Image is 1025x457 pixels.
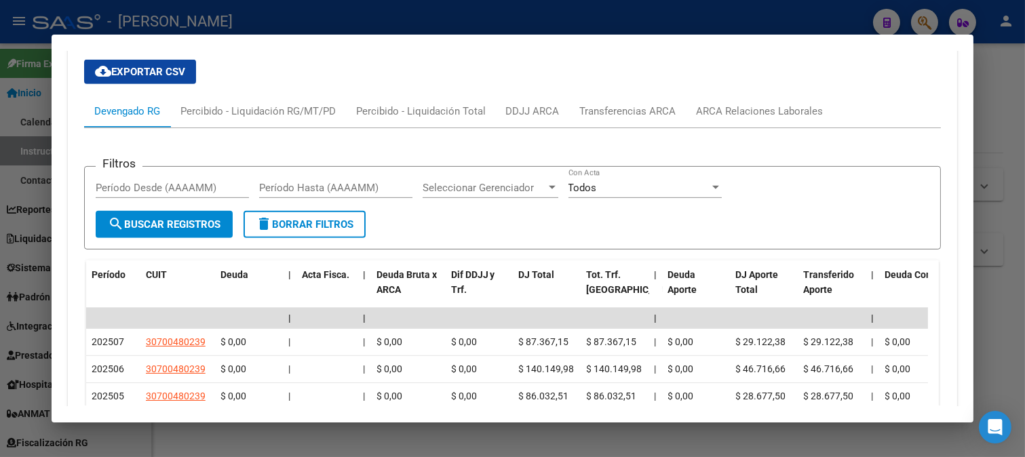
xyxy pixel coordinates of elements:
span: $ 0,00 [885,363,911,374]
span: $ 0,00 [220,363,246,374]
span: $ 86.032,51 [519,391,569,401]
span: 202506 [92,363,124,374]
datatable-header-cell: | [866,260,880,320]
datatable-header-cell: | [357,260,371,320]
span: | [655,363,657,374]
span: Buscar Registros [108,218,220,231]
span: | [363,363,365,374]
datatable-header-cell: Deuda [215,260,283,320]
span: $ 29.122,38 [804,336,854,347]
datatable-header-cell: Período [86,260,140,320]
div: Percibido - Liquidación RG/MT/PD [180,104,336,119]
span: Todos [568,182,597,194]
div: Devengado RG [94,104,160,119]
datatable-header-cell: Deuda Contr. [880,260,948,320]
mat-icon: search [108,216,124,232]
span: $ 0,00 [668,336,694,347]
datatable-header-cell: | [283,260,296,320]
span: $ 0,00 [451,336,477,347]
span: | [288,313,291,323]
span: $ 28.677,50 [736,391,786,401]
div: Percibido - Liquidación Total [356,104,486,119]
button: Borrar Filtros [244,211,366,238]
datatable-header-cell: DJ Aporte Total [731,260,798,320]
span: | [363,336,365,347]
span: DJ Total [519,269,555,280]
button: Buscar Registros [96,211,233,238]
span: Acta Fisca. [302,269,349,280]
span: | [655,269,657,280]
datatable-header-cell: Dif DDJJ y Trf. [446,260,514,320]
span: | [288,336,290,347]
span: 30700480239 [146,391,206,401]
span: Deuda Bruta x ARCA [376,269,437,296]
span: $ 46.716,66 [804,363,854,374]
span: | [872,313,874,323]
span: $ 0,00 [885,391,911,401]
span: $ 0,00 [668,363,694,374]
span: $ 29.122,38 [736,336,786,347]
span: | [363,391,365,401]
span: 202505 [92,391,124,401]
datatable-header-cell: Deuda Aporte [663,260,731,320]
span: Transferido Aporte [804,269,855,296]
span: Seleccionar Gerenciador [423,182,546,194]
span: | [872,391,874,401]
div: Transferencias ARCA [580,104,676,119]
span: $ 0,00 [220,336,246,347]
span: DJ Aporte Total [736,269,779,296]
span: CUIT [146,269,167,280]
span: $ 0,00 [668,391,694,401]
span: 30700480239 [146,336,206,347]
div: ARCA Relaciones Laborales [697,104,824,119]
datatable-header-cell: Tot. Trf. Bruto [581,260,649,320]
div: Open Intercom Messenger [979,411,1011,443]
span: Dif DDJJ y Trf. [451,269,495,296]
span: $ 46.716,66 [736,363,786,374]
span: $ 86.032,51 [587,391,637,401]
span: Período [92,269,125,280]
mat-icon: delete [256,216,272,232]
span: Tot. Trf. [GEOGRAPHIC_DATA] [587,269,679,296]
span: 30700480239 [146,363,206,374]
span: $ 0,00 [451,363,477,374]
datatable-header-cell: CUIT [140,260,215,320]
span: $ 28.677,50 [804,391,854,401]
span: | [363,269,366,280]
datatable-header-cell: | [649,260,663,320]
span: 202507 [92,336,124,347]
span: | [872,269,874,280]
h3: Filtros [96,156,142,171]
span: $ 0,00 [220,391,246,401]
span: $ 0,00 [885,336,911,347]
span: Borrar Filtros [256,218,353,231]
span: | [655,336,657,347]
span: | [872,363,874,374]
span: $ 140.149,98 [587,363,642,374]
div: DDJJ ARCA [506,104,560,119]
span: $ 0,00 [376,391,402,401]
span: $ 140.149,98 [519,363,575,374]
datatable-header-cell: Acta Fisca. [296,260,357,320]
datatable-header-cell: DJ Total [514,260,581,320]
span: $ 87.367,15 [519,336,569,347]
span: $ 0,00 [451,391,477,401]
span: | [363,313,366,323]
span: $ 0,00 [376,336,402,347]
mat-icon: cloud_download [95,63,111,79]
span: $ 0,00 [376,363,402,374]
span: | [288,363,290,374]
datatable-header-cell: Deuda Bruta x ARCA [371,260,446,320]
span: | [872,336,874,347]
span: | [655,391,657,401]
button: Exportar CSV [84,60,196,84]
datatable-header-cell: Transferido Aporte [798,260,866,320]
span: Deuda Contr. [885,269,941,280]
span: $ 87.367,15 [587,336,637,347]
span: | [288,269,291,280]
span: Deuda [220,269,248,280]
span: | [655,313,657,323]
span: Deuda Aporte [668,269,697,296]
span: Exportar CSV [95,66,185,78]
span: | [288,391,290,401]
